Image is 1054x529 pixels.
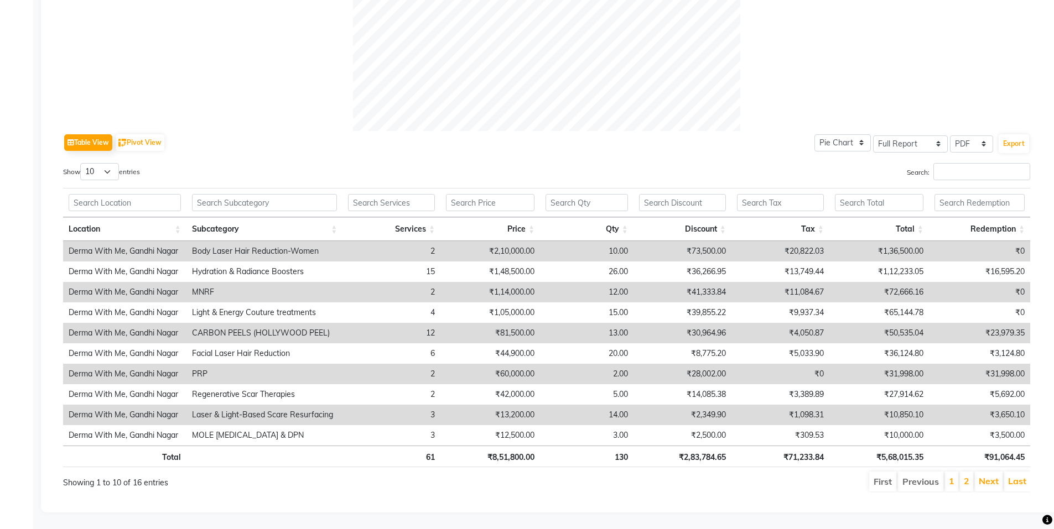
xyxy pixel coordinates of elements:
td: ₹309.53 [731,425,829,446]
td: ₹0 [929,241,1030,261]
input: Search Total [835,194,923,211]
td: ₹73,500.00 [634,241,731,261]
td: ₹3,389.89 [731,384,829,405]
th: Subcategory: activate to sort column ascending [186,217,342,241]
td: ₹1,48,500.00 [440,261,540,282]
td: 14.00 [540,405,634,425]
th: Location: activate to sort column ascending [63,217,186,241]
td: MOLE [MEDICAL_DATA] & DPN [186,425,342,446]
th: Tax: activate to sort column ascending [731,217,829,241]
th: Price: activate to sort column ascending [440,217,540,241]
td: ₹10,850.10 [829,405,929,425]
td: PRP [186,364,342,384]
input: Search Tax [737,194,824,211]
td: Laser & Light-Based Scare Resurfacing [186,405,342,425]
td: 2 [342,364,440,384]
td: Derma With Me, Gandhi Nagar [63,323,186,343]
select: Showentries [80,163,119,180]
td: ₹5,692.00 [929,384,1030,405]
td: Derma With Me, Gandhi Nagar [63,302,186,323]
td: ₹1,05,000.00 [440,302,540,323]
td: ₹1,36,500.00 [829,241,929,261]
td: 26.00 [540,261,634,282]
th: ₹71,233.84 [731,446,829,467]
td: ₹8,775.20 [634,343,731,364]
td: ₹12,500.00 [440,425,540,446]
td: Derma With Me, Gandhi Nagar [63,384,186,405]
td: ₹36,124.80 [829,343,929,364]
td: ₹3,124.80 [929,343,1030,364]
td: 2 [342,282,440,302]
td: 4 [342,302,440,323]
td: Body Laser Hair Reduction-Women [186,241,342,261]
td: ₹42,000.00 [440,384,540,405]
td: Derma With Me, Gandhi Nagar [63,425,186,446]
th: ₹2,83,784.65 [634,446,731,467]
td: ₹72,666.16 [829,282,929,302]
td: ₹2,349.90 [634,405,731,425]
td: Derma With Me, Gandhi Nagar [63,405,186,425]
td: ₹0 [929,302,1030,323]
input: Search Discount [639,194,726,211]
th: Redemption: activate to sort column ascending [929,217,1030,241]
button: Pivot View [116,134,164,151]
td: Derma With Me, Gandhi Nagar [63,343,186,364]
td: ₹30,964.96 [634,323,731,343]
td: ₹28,002.00 [634,364,731,384]
td: CARBON PEELS (HOLLYWOOD PEEL) [186,323,342,343]
th: Qty: activate to sort column ascending [540,217,634,241]
td: ₹1,12,233.05 [829,261,929,282]
td: ₹2,500.00 [634,425,731,446]
td: ₹11,084.67 [731,282,829,302]
td: 3.00 [540,425,634,446]
td: Hydration & Radiance Boosters [186,261,342,282]
td: Derma With Me, Gandhi Nagar [63,241,186,261]
td: MNRF [186,282,342,302]
th: ₹91,064.45 [929,446,1030,467]
input: Search Subcategory [192,194,337,211]
label: Show entries [63,163,140,180]
td: 3 [342,405,440,425]
td: ₹36,266.95 [634,261,731,282]
td: 12 [342,323,440,343]
td: ₹0 [731,364,829,384]
td: 2 [342,241,440,261]
a: 1 [949,475,954,486]
td: ₹16,595.20 [929,261,1030,282]
td: ₹5,033.90 [731,343,829,364]
th: Total [63,446,186,467]
td: ₹50,535.04 [829,323,929,343]
label: Search: [907,163,1030,180]
input: Search Services [348,194,435,211]
th: ₹5,68,015.35 [829,446,929,467]
td: Light & Energy Couture treatments [186,302,342,323]
td: 3 [342,425,440,446]
td: Derma With Me, Gandhi Nagar [63,261,186,282]
td: ₹41,333.84 [634,282,731,302]
td: ₹3,500.00 [929,425,1030,446]
td: 10.00 [540,241,634,261]
button: Table View [64,134,112,151]
button: Export [999,134,1029,153]
th: 130 [540,446,634,467]
div: Showing 1 to 10 of 16 entries [63,470,456,489]
td: ₹13,200.00 [440,405,540,425]
a: Last [1008,475,1026,486]
td: 2 [342,384,440,405]
td: Facial Laser Hair Reduction [186,343,342,364]
td: ₹1,14,000.00 [440,282,540,302]
td: ₹65,144.78 [829,302,929,323]
td: ₹31,998.00 [829,364,929,384]
th: Total: activate to sort column ascending [829,217,929,241]
td: ₹23,979.35 [929,323,1030,343]
td: 15 [342,261,440,282]
td: ₹1,098.31 [731,405,829,425]
td: ₹9,937.34 [731,302,829,323]
th: Services: activate to sort column ascending [342,217,440,241]
td: ₹60,000.00 [440,364,540,384]
td: 2.00 [540,364,634,384]
td: ₹20,822.03 [731,241,829,261]
input: Search: [933,163,1030,180]
td: Derma With Me, Gandhi Nagar [63,364,186,384]
a: Next [979,475,999,486]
